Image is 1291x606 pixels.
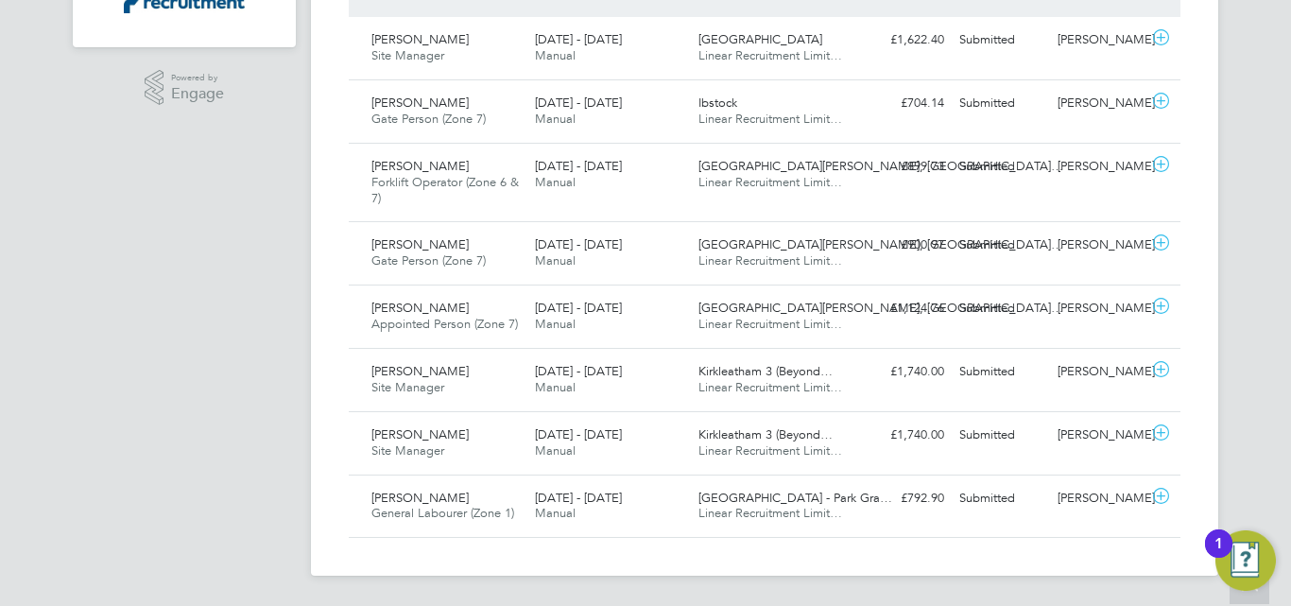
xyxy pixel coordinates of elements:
[698,252,842,268] span: Linear Recruitment Limit…
[1214,544,1223,568] div: 1
[535,300,622,316] span: [DATE] - [DATE]
[1050,483,1148,514] div: [PERSON_NAME]
[698,442,842,459] span: Linear Recruitment Limit…
[1050,230,1148,261] div: [PERSON_NAME]
[853,25,952,56] div: £1,622.40
[1050,356,1148,388] div: [PERSON_NAME]
[371,31,469,47] span: [PERSON_NAME]
[952,356,1050,388] div: Submitted
[535,95,622,111] span: [DATE] - [DATE]
[952,88,1050,119] div: Submitted
[535,505,576,521] span: Manual
[171,70,224,86] span: Powered by
[371,379,444,395] span: Site Manager
[952,293,1050,324] div: Submitted
[371,505,514,521] span: General Labourer (Zone 1)
[853,483,952,514] div: £792.90
[853,230,952,261] div: £900.97
[1050,25,1148,56] div: [PERSON_NAME]
[535,442,576,459] span: Manual
[371,300,469,316] span: [PERSON_NAME]
[171,86,224,102] span: Engage
[371,316,518,332] span: Appointed Person (Zone 7)
[853,420,952,451] div: £1,740.00
[535,316,576,332] span: Manual
[698,31,822,47] span: [GEOGRAPHIC_DATA]
[371,426,469,442] span: [PERSON_NAME]
[371,442,444,459] span: Site Manager
[698,95,737,111] span: Ibstock
[1050,293,1148,324] div: [PERSON_NAME]
[698,111,842,127] span: Linear Recruitment Limit…
[371,236,469,252] span: [PERSON_NAME]
[952,151,1050,182] div: Submitted
[698,158,1063,174] span: [GEOGRAPHIC_DATA][PERSON_NAME], [GEOGRAPHIC_DATA]…
[1215,530,1276,591] button: Open Resource Center, 1 new notification
[371,95,469,111] span: [PERSON_NAME]
[371,174,519,206] span: Forklift Operator (Zone 6 & 7)
[535,174,576,190] span: Manual
[145,70,225,106] a: Powered byEngage
[952,230,1050,261] div: Submitted
[535,47,576,63] span: Manual
[535,158,622,174] span: [DATE] - [DATE]
[853,293,952,324] div: £1,124.76
[698,505,842,521] span: Linear Recruitment Limit…
[698,490,892,506] span: [GEOGRAPHIC_DATA] - Park Gra…
[535,236,622,252] span: [DATE] - [DATE]
[698,316,842,332] span: Linear Recruitment Limit…
[371,158,469,174] span: [PERSON_NAME]
[1050,420,1148,451] div: [PERSON_NAME]
[371,47,444,63] span: Site Manager
[698,426,833,442] span: Kirkleatham 3 (Beyond…
[853,151,952,182] div: £899.73
[853,88,952,119] div: £704.14
[698,379,842,395] span: Linear Recruitment Limit…
[535,490,622,506] span: [DATE] - [DATE]
[535,426,622,442] span: [DATE] - [DATE]
[371,111,486,127] span: Gate Person (Zone 7)
[535,31,622,47] span: [DATE] - [DATE]
[698,300,1063,316] span: [GEOGRAPHIC_DATA][PERSON_NAME], [GEOGRAPHIC_DATA]…
[698,47,842,63] span: Linear Recruitment Limit…
[853,356,952,388] div: £1,740.00
[535,379,576,395] span: Manual
[371,252,486,268] span: Gate Person (Zone 7)
[952,483,1050,514] div: Submitted
[952,25,1050,56] div: Submitted
[535,111,576,127] span: Manual
[371,363,469,379] span: [PERSON_NAME]
[698,174,842,190] span: Linear Recruitment Limit…
[698,236,1063,252] span: [GEOGRAPHIC_DATA][PERSON_NAME], [GEOGRAPHIC_DATA]…
[535,363,622,379] span: [DATE] - [DATE]
[952,420,1050,451] div: Submitted
[1050,151,1148,182] div: [PERSON_NAME]
[698,363,833,379] span: Kirkleatham 3 (Beyond…
[371,490,469,506] span: [PERSON_NAME]
[535,252,576,268] span: Manual
[1050,88,1148,119] div: [PERSON_NAME]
